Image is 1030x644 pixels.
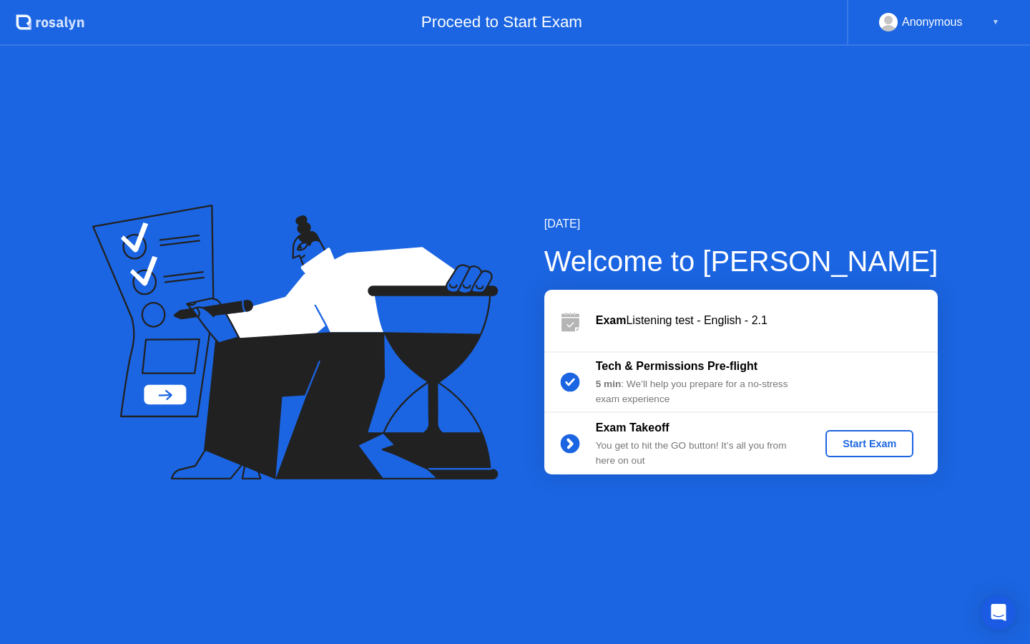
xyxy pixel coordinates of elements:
div: You get to hit the GO button! It’s all you from here on out [596,439,802,468]
div: Anonymous [902,13,963,31]
div: Start Exam [831,438,908,449]
div: Open Intercom Messenger [981,595,1016,630]
div: ▼ [992,13,999,31]
b: Exam Takeoff [596,421,669,434]
b: 5 min [596,379,622,389]
div: : We’ll help you prepare for a no-stress exam experience [596,377,802,406]
b: Tech & Permissions Pre-flight [596,360,757,372]
div: [DATE] [544,215,938,233]
div: Welcome to [PERSON_NAME] [544,240,938,283]
div: Listening test - English - 2.1 [596,312,938,329]
b: Exam [596,314,627,326]
button: Start Exam [825,430,913,457]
